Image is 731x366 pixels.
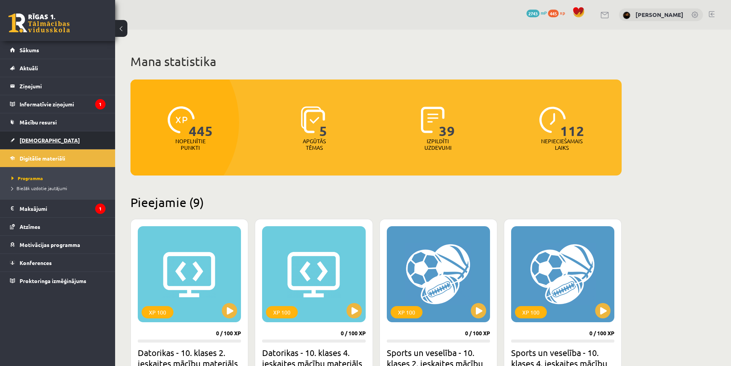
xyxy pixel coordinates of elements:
[10,113,106,131] a: Mācību resursi
[10,41,106,59] a: Sākums
[20,155,65,162] span: Digitālie materiāli
[10,236,106,253] a: Motivācijas programma
[266,306,298,318] div: XP 100
[10,254,106,272] a: Konferences
[168,106,195,133] img: icon-xp-0682a9bc20223a9ccc6f5883a126b849a74cddfe5390d2b41b4391c66f2066e7.svg
[635,11,683,18] a: [PERSON_NAME]
[189,106,213,138] span: 445
[20,241,80,248] span: Motivācijas programma
[20,119,57,126] span: Mācību resursi
[10,77,106,95] a: Ziņojumi
[8,13,70,33] a: Rīgas 1. Tālmācības vidusskola
[10,59,106,77] a: Aktuāli
[391,306,422,318] div: XP 100
[20,95,106,113] legend: Informatīvie ziņojumi
[20,259,52,266] span: Konferences
[130,195,622,210] h2: Pieejamie (9)
[301,106,325,133] img: icon-learned-topics-4a711ccc23c960034f471b6e78daf4a3bad4a20eaf4de84257b87e66633f6470.svg
[10,149,106,167] a: Digitālie materiāli
[95,204,106,214] i: 1
[10,131,106,149] a: [DEMOGRAPHIC_DATA]
[10,200,106,217] a: Maksājumi1
[130,54,622,69] h1: Mana statistika
[10,272,106,290] a: Proktoringa izmēģinājums
[20,137,80,144] span: [DEMOGRAPHIC_DATA]
[12,185,67,191] span: Biežāk uzdotie jautājumi
[515,306,547,318] div: XP 100
[423,138,453,151] p: Izpildīti uzdevumi
[10,95,106,113] a: Informatīvie ziņojumi1
[548,10,569,16] a: 445 xp
[421,106,445,133] img: icon-completed-tasks-ad58ae20a441b2904462921112bc710f1caf180af7a3daa7317a5a94f2d26646.svg
[623,12,630,19] img: Paula Lauceniece
[526,10,540,17] span: 2743
[560,106,584,138] span: 112
[20,65,38,71] span: Aktuāli
[541,10,547,16] span: mP
[20,277,86,284] span: Proktoringa izmēģinājums
[12,175,43,181] span: Programma
[175,138,206,151] p: Nopelnītie punkti
[12,185,107,192] a: Biežāk uzdotie jautājumi
[12,175,107,182] a: Programma
[20,223,40,230] span: Atzīmes
[95,99,106,109] i: 1
[548,10,559,17] span: 445
[142,306,173,318] div: XP 100
[20,77,106,95] legend: Ziņojumi
[319,106,327,138] span: 5
[539,106,566,133] img: icon-clock-7be60019b62300814b6bd22b8e044499b485619524d84068768e800edab66f18.svg
[10,218,106,235] a: Atzīmes
[299,138,329,151] p: Apgūtās tēmas
[439,106,455,138] span: 39
[20,46,39,53] span: Sākums
[526,10,547,16] a: 2743 mP
[20,200,106,217] legend: Maksājumi
[541,138,582,151] p: Nepieciešamais laiks
[560,10,565,16] span: xp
